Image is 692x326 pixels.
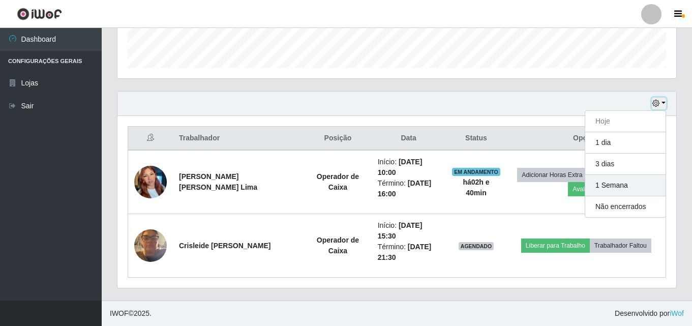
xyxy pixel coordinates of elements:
[463,178,489,197] strong: há 02 h e 40 min
[568,182,604,196] button: Avaliação
[179,172,257,191] strong: [PERSON_NAME] [PERSON_NAME] Lima
[378,158,423,176] time: [DATE] 10:00
[585,196,666,217] button: Não encerrados
[378,178,440,199] li: Término:
[110,309,129,317] span: IWOF
[378,220,440,242] li: Início:
[378,221,423,240] time: [DATE] 15:30
[585,154,666,175] button: 3 dias
[585,111,666,132] button: Hoje
[173,127,304,151] th: Trabalhador
[517,168,587,182] button: Adicionar Horas Extra
[585,175,666,196] button: 1 Semana
[304,127,371,151] th: Posição
[507,127,666,151] th: Opções
[521,239,590,253] button: Liberar para Trabalho
[590,239,651,253] button: Trabalhador Faltou
[134,160,167,203] img: 1739276484437.jpeg
[110,308,152,319] span: © 2025 .
[585,132,666,154] button: 1 dia
[378,242,440,263] li: Término:
[317,172,359,191] strong: Operador de Caixa
[452,168,500,176] span: EM ANDAMENTO
[134,224,167,267] img: 1751716500415.jpeg
[17,8,62,20] img: CoreUI Logo
[445,127,506,151] th: Status
[179,242,270,250] strong: Crisleide [PERSON_NAME]
[372,127,446,151] th: Data
[670,309,684,317] a: iWof
[317,236,359,255] strong: Operador de Caixa
[459,242,494,250] span: AGENDADO
[615,308,684,319] span: Desenvolvido por
[378,157,440,178] li: Início:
